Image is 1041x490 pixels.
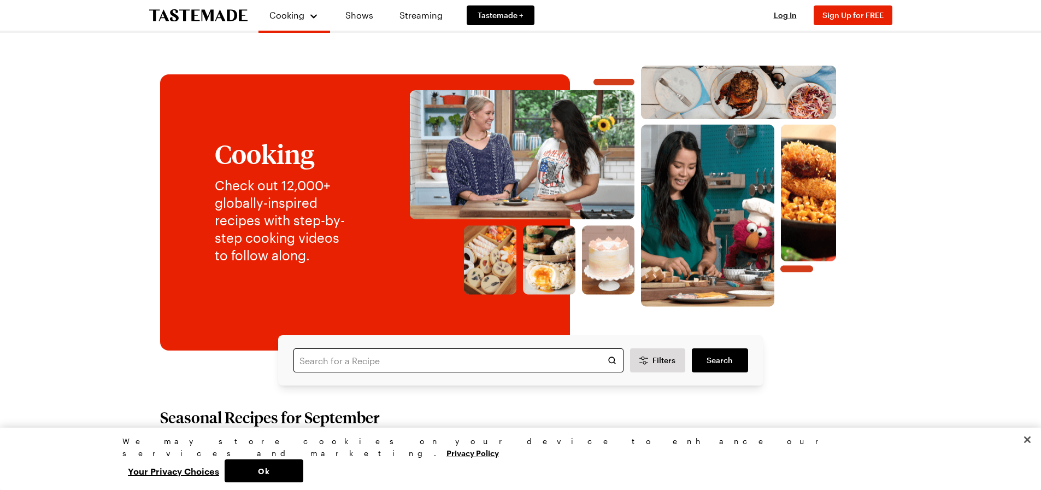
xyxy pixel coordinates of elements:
button: Desktop filters [630,348,686,372]
button: Your Privacy Choices [122,459,225,482]
button: Ok [225,459,303,482]
div: We may store cookies on your device to enhance our services and marketing. [122,435,909,459]
span: Filters [652,355,675,366]
a: To Tastemade Home Page [149,9,248,22]
span: Sign Up for FREE [822,10,884,20]
span: Tastemade + [478,10,524,21]
button: Log In [763,10,807,21]
span: Log In [774,10,797,20]
a: filters [692,348,748,372]
span: Search [707,355,733,366]
button: Sign Up for FREE [814,5,892,25]
a: More information about your privacy, opens in a new tab [446,447,499,458]
a: Tastemade + [467,5,534,25]
span: Cooking [269,10,304,20]
p: Check out 12,000+ globally-inspired recipes with step-by-step cooking videos to follow along. [215,177,354,264]
h2: Seasonal Recipes for September [160,407,380,427]
h1: Cooking [215,139,354,168]
div: Privacy [122,435,909,482]
button: Cooking [269,4,319,26]
button: Close [1015,428,1039,452]
input: Search for a Recipe [293,348,624,372]
img: Explore recipes [376,66,871,307]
